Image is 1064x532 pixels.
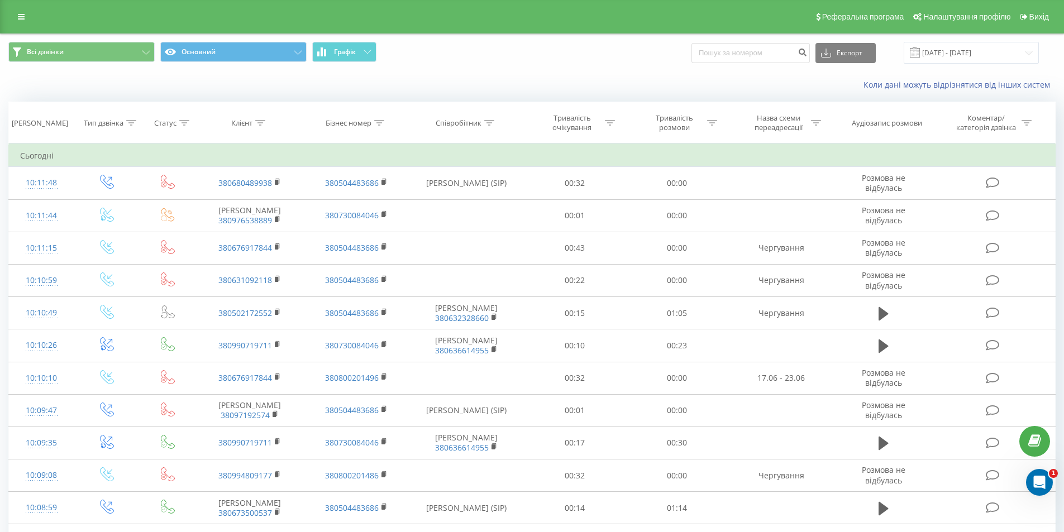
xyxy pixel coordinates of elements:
[218,437,272,448] a: 380990719711
[435,345,489,356] a: 380636614955
[20,464,63,486] div: 10:09:08
[645,113,704,132] div: Тривалість розмови
[231,118,252,128] div: Клієнт
[1049,469,1058,478] span: 1
[325,405,379,415] a: 380504483686
[20,270,63,291] div: 10:10:59
[325,470,379,481] a: 380800201486
[325,340,379,351] a: 380730084046
[435,313,489,323] a: 380632328660
[409,492,524,524] td: [PERSON_NAME] (SIP)
[8,42,155,62] button: Всі дзвінки
[409,394,524,426] td: [PERSON_NAME] (SIP)
[524,167,626,199] td: 00:32
[691,43,810,63] input: Пошук за номером
[326,118,371,128] div: Бізнес номер
[218,242,272,253] a: 380676917844
[84,118,123,128] div: Тип дзвінка
[728,297,834,329] td: Чергування
[524,232,626,264] td: 00:43
[626,492,728,524] td: 01:14
[12,118,68,128] div: [PERSON_NAME]
[852,118,922,128] div: Аудіозапис розмови
[626,394,728,426] td: 00:00
[862,400,905,420] span: Розмова не відбулась
[409,329,524,362] td: [PERSON_NAME]
[20,172,63,194] div: 10:11:48
[728,264,834,296] td: Чергування
[20,205,63,227] div: 10:11:44
[822,12,904,21] span: Реферальна програма
[728,232,834,264] td: Чергування
[815,43,876,63] button: Експорт
[923,12,1010,21] span: Налаштування профілю
[20,302,63,324] div: 10:10:49
[524,459,626,492] td: 00:32
[524,297,626,329] td: 00:15
[862,464,905,485] span: Розмова не відбулась
[325,308,379,318] a: 380504483686
[218,275,272,285] a: 380631092118
[218,308,272,318] a: 380502172552
[748,113,808,132] div: Назва схеми переадресації
[862,237,905,258] span: Розмова не відбулась
[325,242,379,253] a: 380504483686
[626,264,728,296] td: 00:00
[409,297,524,329] td: [PERSON_NAME]
[160,42,307,62] button: Основний
[524,394,626,426] td: 00:01
[409,167,524,199] td: [PERSON_NAME] (SIP)
[325,502,379,513] a: 380504483686
[197,492,303,524] td: [PERSON_NAME]
[325,210,379,221] a: 380730084046
[197,394,303,426] td: [PERSON_NAME]
[626,167,728,199] td: 00:00
[20,334,63,356] div: 10:10:26
[20,237,63,259] div: 10:11:15
[221,410,270,420] a: 38097192574
[325,437,379,448] a: 380730084046
[626,426,728,459] td: 00:30
[524,329,626,362] td: 00:10
[524,199,626,232] td: 00:01
[20,400,63,421] div: 10:09:47
[1026,469,1053,496] iframe: Intercom live chat
[626,362,728,394] td: 00:00
[20,367,63,389] div: 10:10:10
[218,340,272,351] a: 380990719711
[524,264,626,296] td: 00:22
[862,270,905,290] span: Розмова не відбулась
[435,442,489,453] a: 380636614955
[27,47,64,56] span: Всі дзвінки
[953,113,1019,132] div: Коментар/категорія дзвінка
[334,48,356,56] span: Графік
[436,118,481,128] div: Співробітник
[325,178,379,188] a: 380504483686
[524,362,626,394] td: 00:32
[626,459,728,492] td: 00:00
[218,507,272,518] a: 380673500537
[524,492,626,524] td: 00:14
[218,470,272,481] a: 380994809177
[524,426,626,459] td: 00:17
[20,432,63,454] div: 10:09:35
[862,172,905,193] span: Розмова не відбулась
[9,145,1056,167] td: Сьогодні
[626,297,728,329] td: 01:05
[728,362,834,394] td: 17.06 - 23.06
[728,459,834,492] td: Чергування
[862,367,905,388] span: Розмова не відбулась
[218,215,272,226] a: 380976538889
[409,426,524,459] td: [PERSON_NAME]
[542,113,602,132] div: Тривалість очікування
[862,205,905,226] span: Розмова не відбулась
[626,199,728,232] td: 00:00
[863,79,1056,90] a: Коли дані можуть відрізнятися вiд інших систем
[626,232,728,264] td: 00:00
[626,329,728,362] td: 00:23
[1029,12,1049,21] span: Вихід
[312,42,376,62] button: Графік
[325,275,379,285] a: 380504483686
[154,118,176,128] div: Статус
[20,497,63,519] div: 10:08:59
